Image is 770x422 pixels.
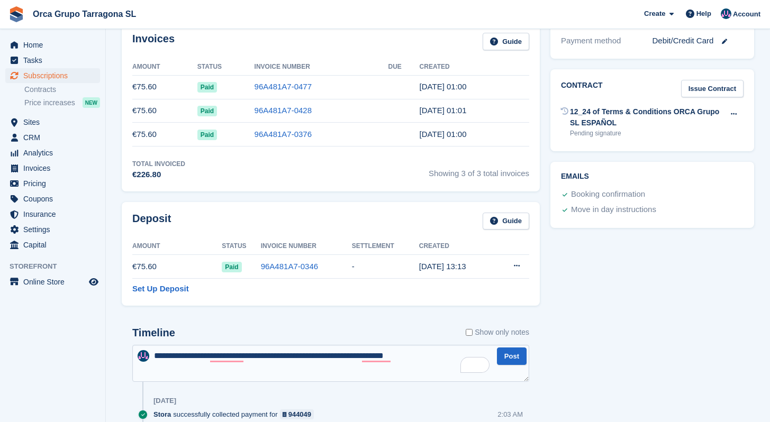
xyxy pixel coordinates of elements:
[261,238,352,255] th: Invoice Number
[644,8,665,19] span: Create
[23,38,87,52] span: Home
[197,59,255,76] th: Status
[24,97,100,108] a: Price increases NEW
[87,276,100,288] a: Preview store
[23,68,87,83] span: Subscriptions
[10,261,105,272] span: Storefront
[23,207,87,222] span: Insurance
[132,283,189,295] a: Set Up Deposit
[255,106,312,115] a: 96A481A7-0428
[5,207,100,222] a: menu
[696,8,711,19] span: Help
[5,38,100,52] a: menu
[132,213,171,230] h2: Deposit
[132,345,529,382] textarea: To enrich screen reader interactions, please activate Accessibility in Grammarly extension settings
[23,274,87,289] span: Online Store
[288,409,311,419] div: 944049
[23,237,87,252] span: Capital
[352,255,419,279] td: -
[497,409,523,419] div: 2:03 AM
[497,347,527,365] button: Post
[255,82,312,91] a: 96A481A7-0477
[466,327,473,338] input: Show only notes
[420,130,467,139] time: 2025-07-29 23:00:34 UTC
[5,176,100,191] a: menu
[132,59,197,76] th: Amount
[153,397,176,405] div: [DATE]
[5,237,100,252] a: menu
[23,176,87,191] span: Pricing
[153,409,171,419] span: Stora
[23,191,87,206] span: Coupons
[733,9,760,20] span: Account
[138,350,149,362] img: ADMIN MANAGMENT
[132,169,185,181] div: €226.80
[132,33,175,50] h2: Invoices
[681,80,744,97] a: Issue Contract
[8,6,24,22] img: stora-icon-8386f47178a22dfd0bd8f6a31ec36ba5ce8667c1dd55bd0f319d3a0aa187defe.svg
[23,145,87,160] span: Analytics
[5,191,100,206] a: menu
[5,222,100,237] a: menu
[420,106,467,115] time: 2025-08-29 23:01:00 UTC
[24,98,75,108] span: Price increases
[561,172,744,181] h2: Emails
[420,59,529,76] th: Created
[222,238,260,255] th: Status
[561,35,653,47] div: Payment method
[5,161,100,176] a: menu
[23,53,87,68] span: Tasks
[132,123,197,146] td: €75.60
[132,238,222,255] th: Amount
[420,82,467,91] time: 2025-09-29 23:00:05 UTC
[132,99,197,123] td: €75.60
[132,327,175,339] h2: Timeline
[653,35,744,47] div: Debit/Credit Card
[419,238,494,255] th: Created
[23,115,87,130] span: Sites
[561,80,603,97] h2: Contract
[483,33,529,50] a: Guide
[132,159,185,169] div: Total Invoiced
[197,82,217,93] span: Paid
[23,161,87,176] span: Invoices
[5,53,100,68] a: menu
[24,85,100,95] a: Contracts
[5,130,100,145] a: menu
[5,115,100,130] a: menu
[23,130,87,145] span: CRM
[222,262,241,272] span: Paid
[197,106,217,116] span: Paid
[23,222,87,237] span: Settings
[83,97,100,108] div: NEW
[5,274,100,289] a: menu
[255,59,388,76] th: Invoice Number
[466,327,529,338] label: Show only notes
[571,188,645,201] div: Booking confirmation
[388,59,419,76] th: Due
[483,213,529,230] a: Guide
[280,409,314,419] a: 944049
[721,8,731,19] img: ADMIN MANAGMENT
[197,130,217,140] span: Paid
[5,145,100,160] a: menu
[429,159,529,181] span: Showing 3 of 3 total invoices
[132,75,197,99] td: €75.60
[261,262,318,271] a: 96A481A7-0346
[153,409,319,419] div: successfully collected payment for
[29,5,140,23] a: Orca Grupo Tarragona SL
[352,238,419,255] th: Settlement
[570,129,724,138] div: Pending signature
[255,130,312,139] a: 96A481A7-0376
[570,106,724,129] div: 12_24 of Terms & Conditions ORCA Grupo SL ESPAÑOL
[571,204,656,216] div: Move in day instructions
[132,255,222,279] td: €75.60
[419,262,466,271] time: 2025-07-09 11:13:06 UTC
[5,68,100,83] a: menu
